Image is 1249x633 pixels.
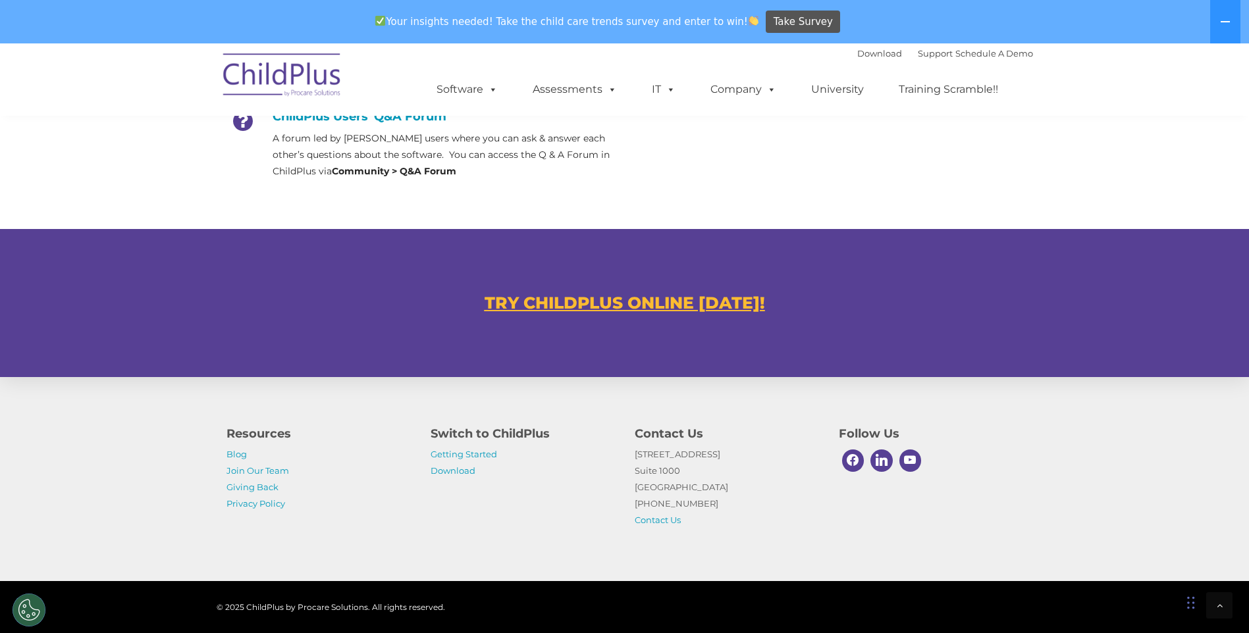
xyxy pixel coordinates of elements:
[431,449,497,459] a: Getting Started
[217,602,445,612] span: © 2025 ChildPlus by Procare Solutions. All rights reserved.
[332,165,456,177] strong: Community > Q&A Forum
[639,76,689,103] a: IT
[918,48,953,59] a: Support
[226,109,615,124] h4: ChildPlus Users' Q&A Forum
[375,16,385,26] img: ✅
[273,130,615,180] p: A forum led by [PERSON_NAME] users where you can ask & answer each other’s questions about the so...
[857,48,902,59] a: Download
[217,44,348,110] img: ChildPlus by Procare Solutions
[431,424,615,443] h4: Switch to ChildPlus
[839,446,868,475] a: Facebook
[635,446,819,528] p: [STREET_ADDRESS] Suite 1000 [GEOGRAPHIC_DATA] [PHONE_NUMBER]
[697,76,789,103] a: Company
[1187,583,1195,622] div: Drag
[635,424,819,443] h4: Contact Us
[370,9,764,34] span: Your insights needed! Take the child care trends survey and enter to win!
[13,594,45,626] button: Cookies Settings
[226,465,289,476] a: Join Our Team
[896,446,925,475] a: Youtube
[431,465,475,476] a: Download
[226,449,247,459] a: Blog
[749,16,758,26] img: 👏
[955,48,1033,59] a: Schedule A Demo
[485,293,765,313] a: TRY CHILDPLUS ONLINE [DATE]!
[798,76,877,103] a: University
[226,424,411,443] h4: Resources
[519,76,630,103] a: Assessments
[867,446,896,475] a: Linkedin
[857,48,1033,59] font: |
[635,515,681,525] a: Contact Us
[226,482,279,492] a: Giving Back
[839,424,1023,443] h4: Follow Us
[423,76,511,103] a: Software
[1034,491,1249,633] iframe: Chat Widget
[886,76,1011,103] a: Training Scramble!!
[766,11,840,34] a: Take Survey
[226,498,285,509] a: Privacy Policy
[774,11,833,34] span: Take Survey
